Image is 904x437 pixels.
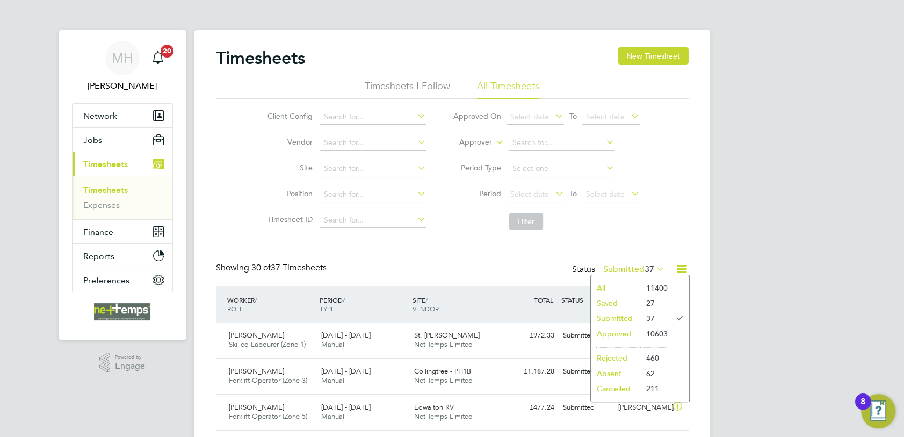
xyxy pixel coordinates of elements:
label: Submitted [603,264,665,275]
div: [PERSON_NAME] [614,399,670,417]
button: Finance [73,220,172,243]
li: 27 [640,296,667,311]
div: Submitted [559,327,614,345]
li: 62 [640,366,667,381]
nav: Main navigation [59,30,186,340]
li: All Timesheets [477,80,539,99]
a: Powered byEngage [99,353,145,373]
div: Timesheets [73,176,172,219]
button: Filter [509,213,543,230]
div: SITE [410,290,503,318]
div: 8 [860,402,865,415]
span: Engage [115,362,145,371]
label: Period Type [453,163,501,173]
label: Position [264,189,313,198]
span: VENDOR [413,304,439,313]
div: £477.24 [503,399,559,417]
button: Timesheets [73,152,172,176]
input: Select one [509,161,614,176]
li: Submitted [591,311,640,326]
div: £972.33 [503,327,559,345]
span: Finance [83,227,113,237]
span: Timesheets [83,159,128,169]
li: 211 [640,381,667,396]
span: [PERSON_NAME] [229,403,284,412]
span: Select date [510,189,549,199]
button: Reports [73,244,172,268]
span: Forklift Operator (Zone 3) [229,376,307,385]
button: New Timesheet [618,47,689,65]
div: Submitted [559,363,614,381]
span: To [566,187,580,200]
label: Client Config [264,111,313,121]
span: / [425,296,428,304]
div: Submitted [559,399,614,417]
label: Approved On [453,111,501,121]
label: Approver [444,137,492,148]
span: ROLE [227,304,243,313]
span: Forklift Operator (Zone 5) [229,412,307,421]
a: 20 [147,41,169,75]
input: Search for... [509,135,614,151]
h2: Timesheets [216,47,305,69]
input: Search for... [320,161,426,176]
span: Network [83,111,117,121]
span: Net Temps Limited [414,376,473,385]
span: 20 [161,45,173,58]
span: TYPE [320,304,335,313]
li: 10603 [640,326,667,341]
span: 30 of [251,262,271,273]
span: Reports [83,251,114,261]
label: Vendor [264,137,313,147]
div: STATUS [559,290,614,310]
a: Expenses [83,200,120,210]
li: 460 [640,350,667,366]
span: Select date [586,112,625,121]
span: / [255,296,257,304]
span: Jobs [83,135,102,145]
li: Saved [591,296,640,311]
span: Net Temps Limited [414,340,473,349]
span: Michael Hallam [72,80,173,92]
li: 37 [640,311,667,326]
li: Cancelled [591,381,640,396]
div: Status [572,262,667,277]
li: Rejected [591,350,640,366]
li: Approved [591,326,640,341]
input: Search for... [320,110,426,125]
div: Showing [216,262,329,274]
input: Search for... [320,135,426,151]
button: Network [73,104,172,127]
span: Select date [510,112,549,121]
span: [PERSON_NAME] [229,331,284,340]
div: PERIOD [317,290,410,318]
span: [DATE] - [DATE] [321,331,371,340]
span: 37 Timesheets [251,262,327,273]
span: To [566,109,580,123]
span: TOTAL [534,296,553,304]
span: [PERSON_NAME] [229,367,284,376]
div: WORKER [225,290,317,318]
label: Timesheet ID [264,214,313,224]
label: Site [264,163,313,173]
span: Skilled Labourer (Zone 1) [229,340,306,349]
button: Preferences [73,268,172,292]
span: / [343,296,345,304]
input: Search for... [320,213,426,228]
button: Open Resource Center, 8 new notifications [861,394,895,428]
span: Edwalton RV [414,403,454,412]
span: Select date [586,189,625,199]
a: Go to home page [72,303,173,320]
span: [DATE] - [DATE] [321,367,371,376]
span: St. [PERSON_NAME] [414,331,480,340]
a: MH[PERSON_NAME] [72,41,173,92]
span: Manual [321,340,344,349]
span: MH [112,51,133,65]
li: 11400 [640,281,667,296]
span: Collingtree - PH1B [414,367,471,376]
span: [DATE] - [DATE] [321,403,371,412]
span: Manual [321,376,344,385]
li: Timesheets I Follow [365,80,450,99]
span: Preferences [83,275,129,285]
li: Absent [591,366,640,381]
